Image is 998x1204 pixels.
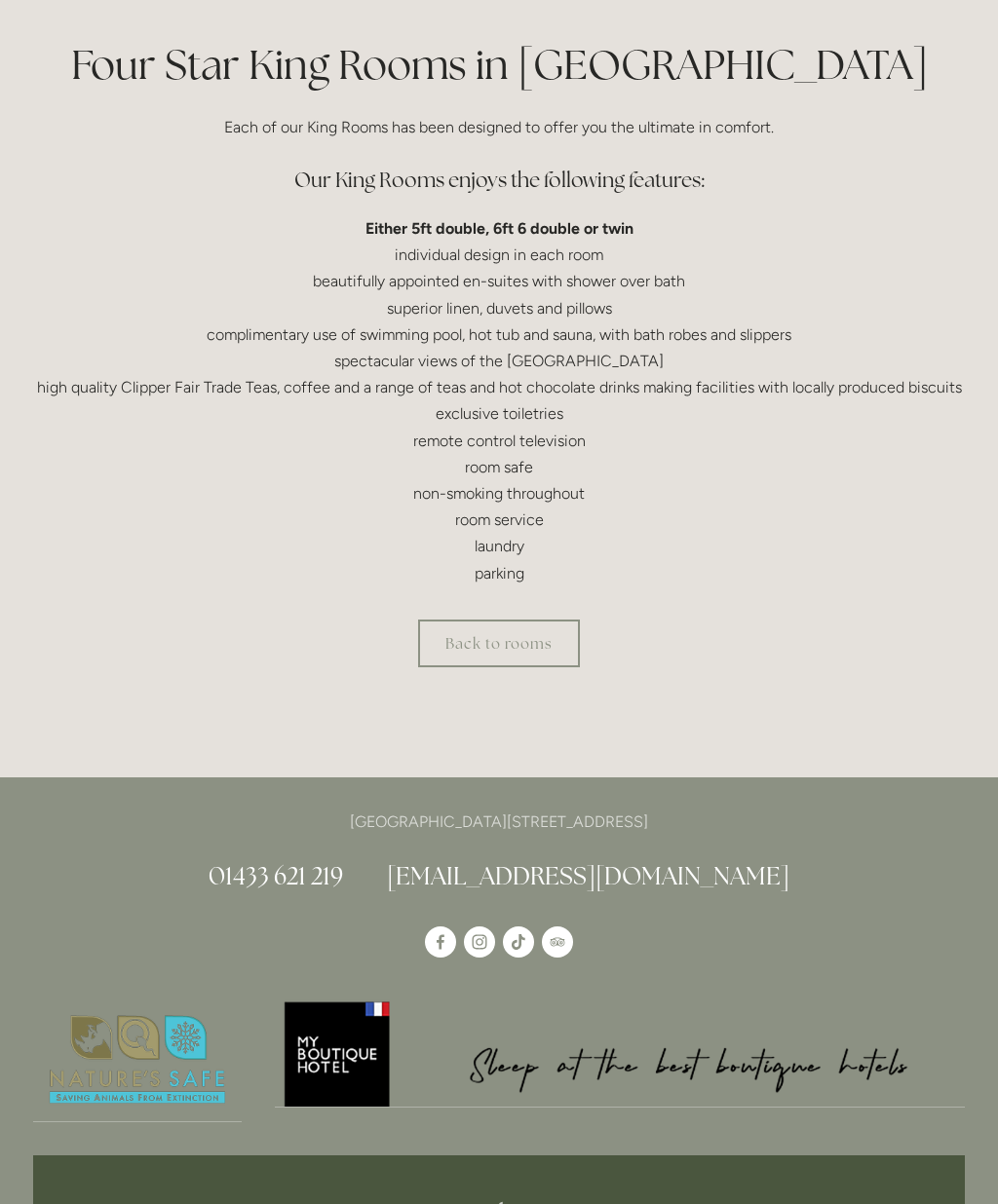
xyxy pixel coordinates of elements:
[275,998,966,1108] a: My Boutique Hotel - Logo
[33,215,965,586] p: individual design in each room beautifully appointed en-suites with shower over bath superior lin...
[209,860,343,891] a: 01433 621 219
[33,161,965,200] h3: Our King Rooms enjoys the following features:
[464,926,495,958] a: Instagram
[425,926,456,958] a: Losehill House Hotel & Spa
[387,860,789,891] a: [EMAIL_ADDRESS][DOMAIN_NAME]
[365,219,633,238] strong: Either 5ft double, 6ft 6 double or twin
[275,998,966,1107] img: My Boutique Hotel - Logo
[33,998,242,1121] img: Nature's Safe - Logo
[33,36,965,94] h1: Four Star King Rooms in [GEOGRAPHIC_DATA]
[33,998,242,1122] a: Nature's Safe - Logo
[33,114,965,140] p: Each of our King Rooms has been designed to offer you the ultimate in comfort.
[33,809,965,835] p: [GEOGRAPHIC_DATA][STREET_ADDRESS]
[503,926,534,958] a: TikTok
[418,620,580,667] a: Back to rooms
[542,926,573,958] a: TripAdvisor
